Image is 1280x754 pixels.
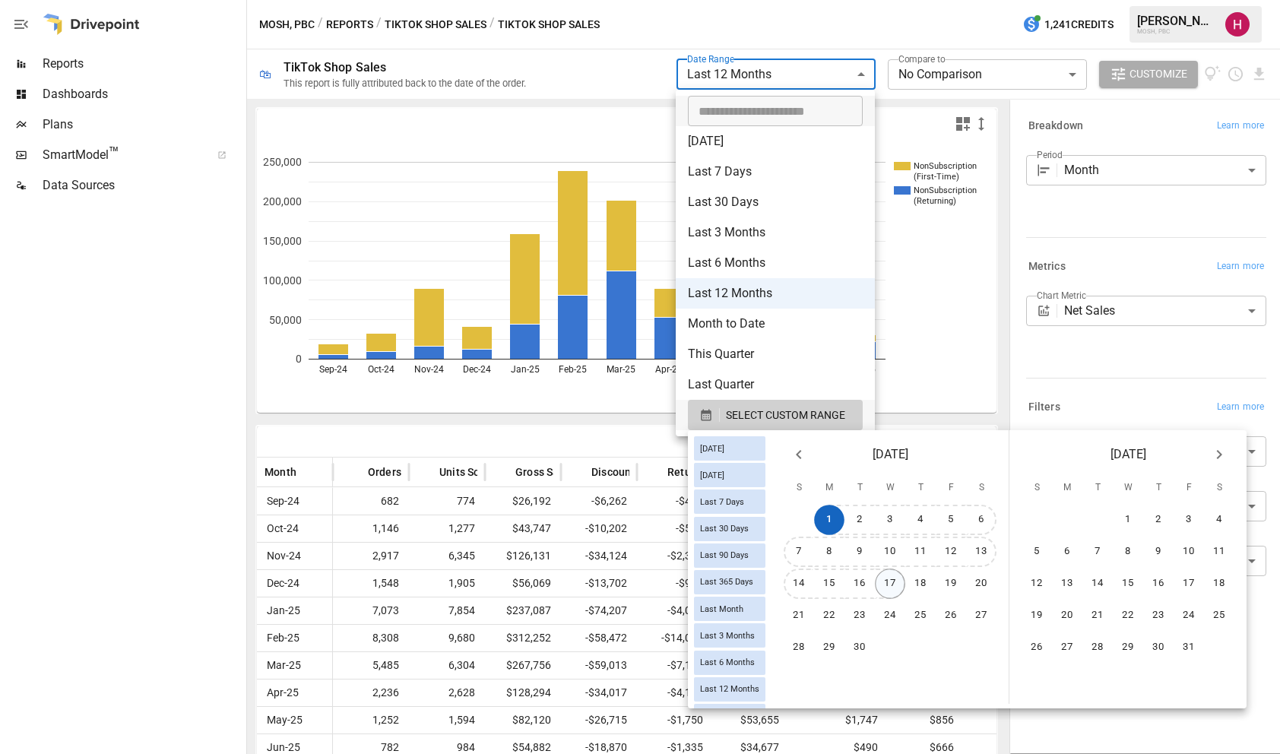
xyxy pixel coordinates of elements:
[905,505,936,535] button: 4
[1052,537,1082,567] button: 6
[936,505,966,535] button: 5
[936,600,966,631] button: 26
[1204,505,1234,535] button: 4
[1022,632,1052,663] button: 26
[966,600,996,631] button: 27
[694,570,765,594] div: Last 365 Days
[907,473,934,503] span: Thursday
[676,217,875,248] li: Last 3 Months
[1110,444,1146,465] span: [DATE]
[966,537,996,567] button: 13
[844,632,875,663] button: 30
[1143,632,1174,663] button: 30
[694,543,765,568] div: Last 90 Days
[1023,473,1050,503] span: Sunday
[676,126,875,157] li: [DATE]
[844,600,875,631] button: 23
[694,444,730,454] span: [DATE]
[876,473,904,503] span: Wednesday
[1113,537,1143,567] button: 8
[694,436,765,461] div: [DATE]
[1082,632,1113,663] button: 28
[816,473,843,503] span: Monday
[1174,505,1204,535] button: 3
[1113,569,1143,599] button: 15
[814,537,844,567] button: 8
[905,537,936,567] button: 11
[905,600,936,631] button: 25
[694,597,765,621] div: Last Month
[1052,569,1082,599] button: 13
[694,463,765,487] div: [DATE]
[676,339,875,369] li: This Quarter
[1206,473,1233,503] span: Saturday
[694,524,755,534] span: Last 30 Days
[873,444,908,465] span: [DATE]
[694,489,765,514] div: Last 7 Days
[1204,569,1234,599] button: 18
[1145,473,1172,503] span: Thursday
[966,569,996,599] button: 20
[905,569,936,599] button: 18
[1113,505,1143,535] button: 1
[1022,537,1052,567] button: 5
[676,157,875,187] li: Last 7 Days
[785,473,813,503] span: Sunday
[694,604,749,614] span: Last Month
[1174,537,1204,567] button: 10
[1204,537,1234,567] button: 11
[1114,473,1142,503] span: Wednesday
[1113,632,1143,663] button: 29
[784,600,814,631] button: 21
[937,473,965,503] span: Friday
[844,537,875,567] button: 9
[1052,600,1082,631] button: 20
[814,600,844,631] button: 22
[784,537,814,567] button: 7
[1174,569,1204,599] button: 17
[694,684,765,694] span: Last 12 Months
[846,473,873,503] span: Tuesday
[968,473,995,503] span: Saturday
[726,406,845,425] span: SELECT CUSTOM RANGE
[1082,537,1113,567] button: 7
[694,470,730,480] span: [DATE]
[676,278,875,309] li: Last 12 Months
[875,505,905,535] button: 3
[694,517,765,541] div: Last 30 Days
[1174,600,1204,631] button: 24
[1022,569,1052,599] button: 12
[1113,600,1143,631] button: 22
[1143,600,1174,631] button: 23
[1175,473,1202,503] span: Friday
[694,623,765,648] div: Last 3 Months
[1022,600,1052,631] button: 19
[966,505,996,535] button: 6
[844,505,875,535] button: 2
[814,569,844,599] button: 15
[784,632,814,663] button: 28
[784,569,814,599] button: 14
[1082,569,1113,599] button: 14
[688,400,863,430] button: SELECT CUSTOM RANGE
[1143,505,1174,535] button: 2
[694,677,765,702] div: Last 12 Months
[694,577,759,587] span: Last 365 Days
[676,309,875,339] li: Month to Date
[814,505,844,535] button: 1
[1174,632,1204,663] button: 31
[875,569,905,599] button: 17
[694,704,765,728] div: Last Year
[875,537,905,567] button: 10
[694,550,755,560] span: Last 90 Days
[694,651,765,675] div: Last 6 Months
[784,439,814,470] button: Previous month
[694,631,761,641] span: Last 3 Months
[936,569,966,599] button: 19
[694,657,761,667] span: Last 6 Months
[676,369,875,400] li: Last Quarter
[1052,632,1082,663] button: 27
[814,632,844,663] button: 29
[936,537,966,567] button: 12
[1204,439,1234,470] button: Next month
